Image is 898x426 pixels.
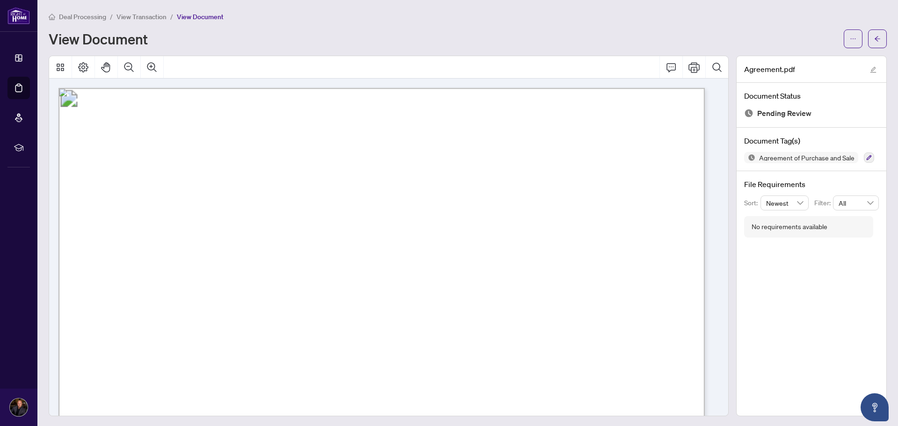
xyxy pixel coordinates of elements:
span: Newest [766,196,804,210]
div: No requirements available [752,222,827,232]
span: home [49,14,55,20]
p: Sort: [744,198,760,208]
img: logo [7,7,30,24]
span: Deal Processing [59,13,106,21]
img: Document Status [744,108,753,118]
li: / [110,11,113,22]
span: ellipsis [850,36,856,42]
span: arrow-left [874,36,881,42]
span: Agreement.pdf [744,64,795,75]
span: edit [870,66,876,73]
span: View Transaction [116,13,167,21]
span: View Document [177,13,224,21]
h4: Document Tag(s) [744,135,879,146]
li: / [170,11,173,22]
p: Filter: [814,198,833,208]
span: Agreement of Purchase and Sale [755,154,858,161]
h4: Document Status [744,90,879,101]
span: All [839,196,873,210]
img: Profile Icon [10,398,28,416]
button: Open asap [861,393,889,421]
h4: File Requirements [744,179,879,190]
img: Status Icon [744,152,755,163]
span: Pending Review [757,107,811,120]
h1: View Document [49,31,148,46]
